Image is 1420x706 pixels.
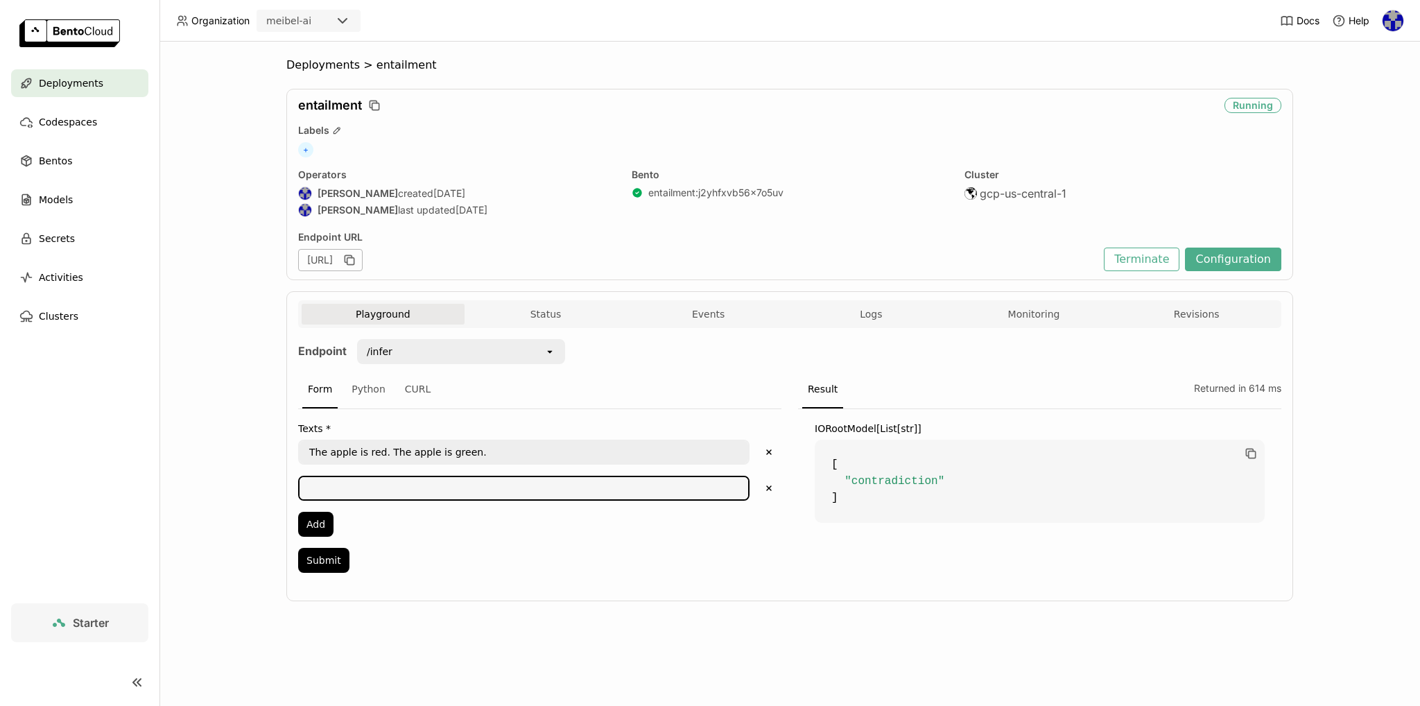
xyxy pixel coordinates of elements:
[648,187,783,199] a: entailment:j2yhfxvb56x7o5uv
[73,616,109,630] span: Starter
[1224,98,1281,113] div: Running
[313,15,314,28] input: Selected meibel-ai.
[318,187,398,200] strong: [PERSON_NAME]
[964,169,1281,181] div: Cluster
[11,147,148,175] a: Bentos
[266,14,311,28] div: meibel-ai
[39,230,75,247] span: Secrets
[1280,14,1319,28] a: Docs
[367,345,392,359] div: /infer
[11,264,148,291] a: Activities
[39,153,72,169] span: Bentos
[298,249,363,271] div: [URL]
[298,169,615,181] div: Operators
[11,225,148,252] a: Secrets
[286,58,360,72] span: Deployments
[815,423,1265,434] label: IORootModel[List[str]]
[802,371,843,408] div: Result
[39,75,103,92] span: Deployments
[298,98,362,113] span: entailment
[11,69,148,97] a: Deployments
[376,58,437,72] span: entailment
[1188,371,1281,408] div: Returned in 614 ms
[1297,15,1319,27] span: Docs
[318,204,398,216] strong: [PERSON_NAME]
[286,58,1293,72] nav: Breadcrumbs navigation
[299,204,311,216] img: Spencer Torene
[298,142,313,157] span: +
[831,492,838,504] span: ]
[433,187,465,200] span: [DATE]
[394,345,395,359] input: Selected /infer.
[1383,10,1403,31] img: Spencer Torene
[300,441,748,463] textarea: The apple is red. The apple is green.
[298,548,349,573] button: Submit
[298,344,347,358] strong: Endpoint
[763,446,775,458] svg: Delete
[346,371,391,408] div: Python
[39,114,97,130] span: Codespaces
[298,124,1281,137] div: Labels
[845,475,944,488] span: "contradiction"
[360,58,376,72] span: >
[831,458,838,471] span: [
[11,302,148,330] a: Clusters
[980,187,1066,200] span: gcp-us-central-1
[298,203,615,217] div: last updated
[953,304,1116,325] button: Monitoring
[763,482,775,494] svg: Delete
[11,603,148,642] a: Starter
[299,187,311,200] img: Spencer Torene
[298,423,781,434] label: Texts *
[191,15,250,27] span: Organization
[39,308,78,325] span: Clusters
[11,108,148,136] a: Codespaces
[627,304,790,325] button: Events
[298,512,334,537] button: Add
[544,346,555,357] svg: open
[19,19,120,47] img: logo
[1104,248,1179,271] button: Terminate
[860,308,882,320] span: Logs
[1349,15,1369,27] span: Help
[39,269,83,286] span: Activities
[465,304,627,325] button: Status
[302,304,465,325] button: Playground
[302,371,338,408] div: Form
[399,371,437,408] div: CURL
[632,169,949,181] div: Bento
[298,187,615,200] div: created
[11,186,148,214] a: Models
[298,231,1097,243] div: Endpoint URL
[1332,14,1369,28] div: Help
[39,191,73,208] span: Models
[456,204,487,216] span: [DATE]
[1185,248,1281,271] button: Configuration
[1115,304,1278,325] button: Revisions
